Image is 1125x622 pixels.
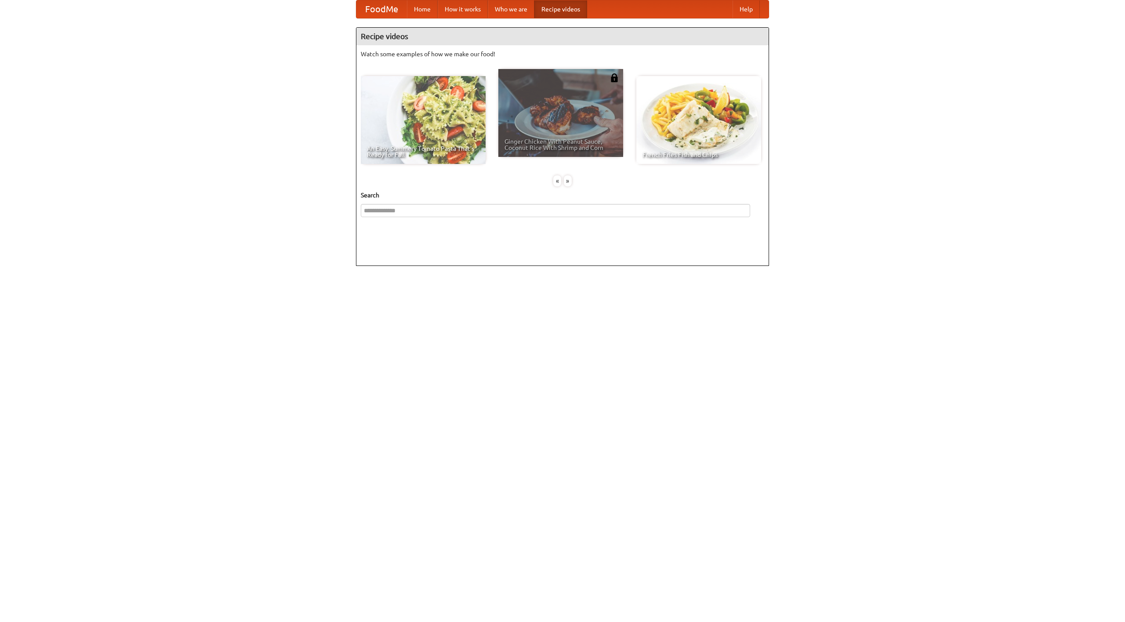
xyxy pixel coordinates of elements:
[356,28,769,45] h4: Recipe videos
[733,0,760,18] a: Help
[610,73,619,82] img: 483408.png
[636,76,761,164] a: French Fries Fish and Chips
[361,191,764,200] h5: Search
[534,0,587,18] a: Recipe videos
[367,145,479,158] span: An Easy, Summery Tomato Pasta That's Ready for Fall
[361,76,486,164] a: An Easy, Summery Tomato Pasta That's Ready for Fall
[488,0,534,18] a: Who we are
[361,50,764,58] p: Watch some examples of how we make our food!
[438,0,488,18] a: How it works
[356,0,407,18] a: FoodMe
[407,0,438,18] a: Home
[553,175,561,186] div: «
[564,175,572,186] div: »
[642,152,755,158] span: French Fries Fish and Chips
